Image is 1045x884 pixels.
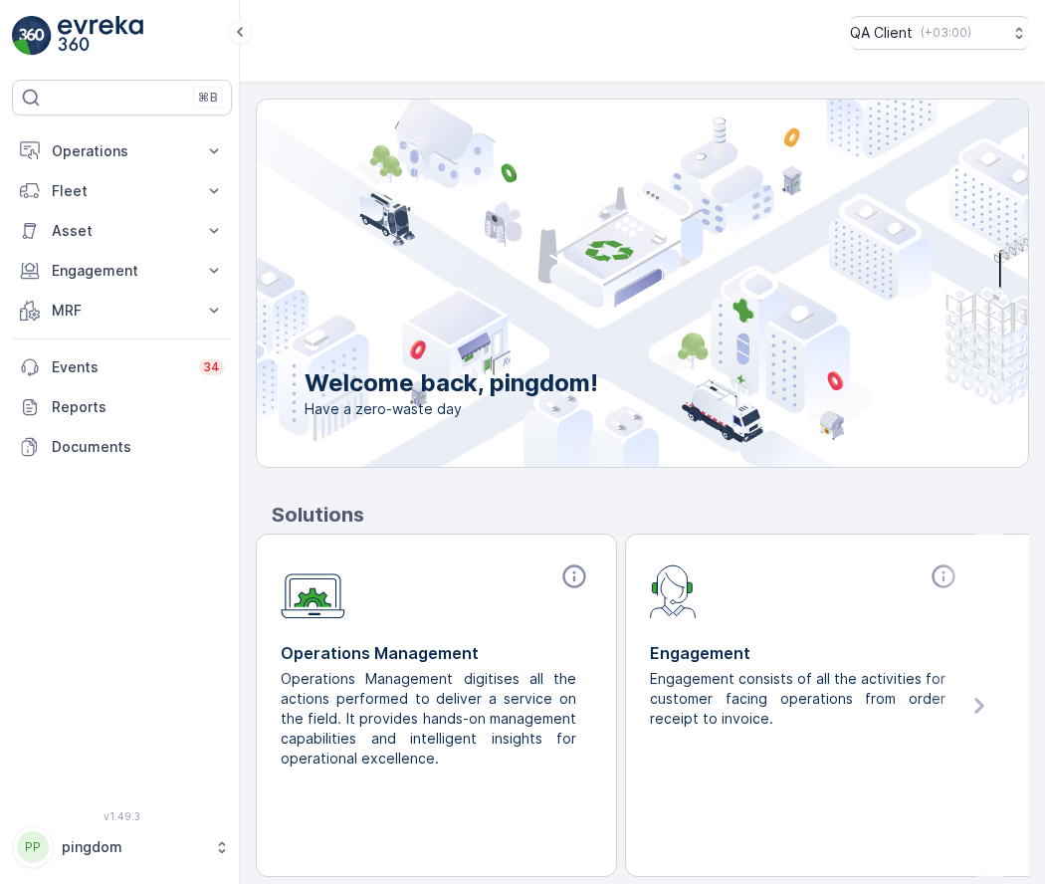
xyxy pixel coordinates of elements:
[12,16,52,56] img: logo
[281,669,576,769] p: Operations Management digitises all the actions performed to deliver a service on the field. It p...
[281,562,345,619] img: module-icon
[17,831,49,863] div: PP
[167,100,1028,467] img: city illustration
[52,221,192,241] p: Asset
[203,359,220,375] p: 34
[52,357,187,377] p: Events
[62,837,204,857] p: pingdom
[12,131,232,171] button: Operations
[58,16,143,56] img: logo_light-DOdMpM7g.png
[850,23,913,43] p: QA Client
[198,90,218,106] p: ⌘B
[650,641,961,665] p: Engagement
[12,211,232,251] button: Asset
[12,251,232,291] button: Engagement
[12,387,232,427] a: Reports
[272,500,1029,530] p: Solutions
[52,261,192,281] p: Engagement
[12,291,232,331] button: MRF
[52,437,224,457] p: Documents
[650,669,945,729] p: Engagement consists of all the activities for customer facing operations from order receipt to in...
[52,181,192,201] p: Fleet
[281,641,592,665] p: Operations Management
[52,141,192,161] p: Operations
[850,16,1029,50] button: QA Client(+03:00)
[12,347,232,387] a: Events34
[650,562,697,618] img: module-icon
[12,810,232,822] span: v 1.49.3
[52,301,192,321] p: MRF
[921,25,971,41] p: ( +03:00 )
[305,399,598,419] span: Have a zero-waste day
[12,171,232,211] button: Fleet
[12,427,232,467] a: Documents
[12,826,232,868] button: PPpingdom
[52,397,224,417] p: Reports
[305,367,598,399] p: Welcome back, pingdom!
